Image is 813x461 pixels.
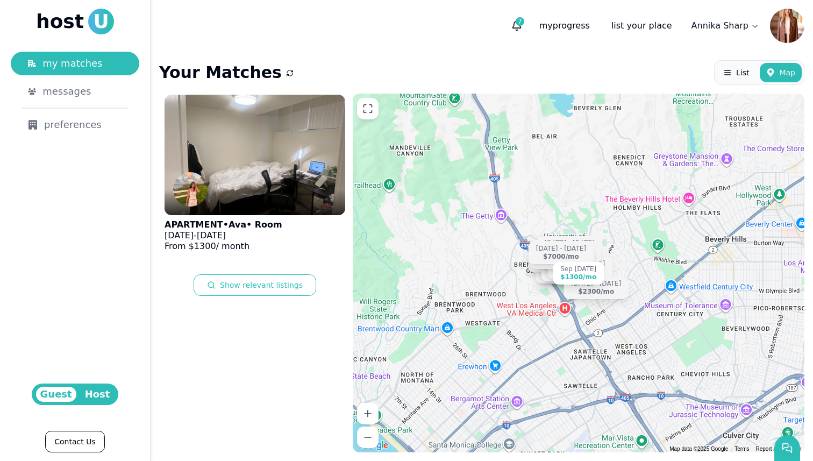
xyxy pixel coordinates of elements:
a: APARTMENTAva Adlao avatarAPARTMENT•Ava• Room[DATE]-[DATE]From $1300/ month [159,89,351,261]
span: my matches [42,56,102,71]
span: 7 [516,17,524,26]
span: Map data ©2025 Google [669,446,728,452]
img: APARTMENT [165,95,345,215]
span: U [88,9,114,34]
div: [DATE] - [DATE] [544,239,594,247]
a: Open this area in Google Maps (opens a new window) [355,438,391,452]
span: messages [42,84,91,99]
span: my [539,20,553,31]
button: 7 [507,16,526,36]
a: preferences [11,113,139,137]
p: From $ 1300 / month [165,241,282,252]
span: Guest [36,387,76,402]
p: APARTMENT • Ava • Room [165,219,282,230]
img: Annika Sharp avatar [770,9,804,43]
a: messages [11,80,139,103]
p: Annika Sharp [691,19,748,32]
a: my matches [11,52,139,75]
span: [DATE] [197,230,226,240]
a: Contact Us [45,431,104,452]
span: Host [81,387,115,402]
div: preferences [28,117,122,132]
img: Ava Adlao avatar [173,172,208,207]
a: list your place [603,15,681,37]
span: host [36,11,84,32]
div: [DATE] - [DATE] [536,244,586,252]
p: - [165,230,282,241]
div: $2300 /mo [578,287,614,295]
a: Report a map error [756,446,801,452]
button: Show relevant listings [194,274,316,296]
img: Google [355,438,391,452]
h1: Your Matches [159,63,282,82]
span: [DATE] [165,230,194,240]
button: Zoom in [357,403,379,424]
button: Map [760,63,802,82]
div: $700 /mo [547,258,579,266]
button: List [717,63,755,82]
span: Map [779,67,795,78]
button: Enter fullscreen [357,98,379,119]
span: List [736,67,749,78]
p: progress [531,15,598,37]
div: Sep [DATE] [560,265,596,273]
a: hostU [36,9,114,34]
a: Terms (opens in new tab) [734,446,749,452]
button: Zoom out [357,427,379,448]
div: $7000 /mo [543,252,579,260]
a: Annika Sharp [685,15,766,37]
div: $1300 /mo [560,273,596,281]
div: [DATE] - [DATE] [571,279,621,287]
